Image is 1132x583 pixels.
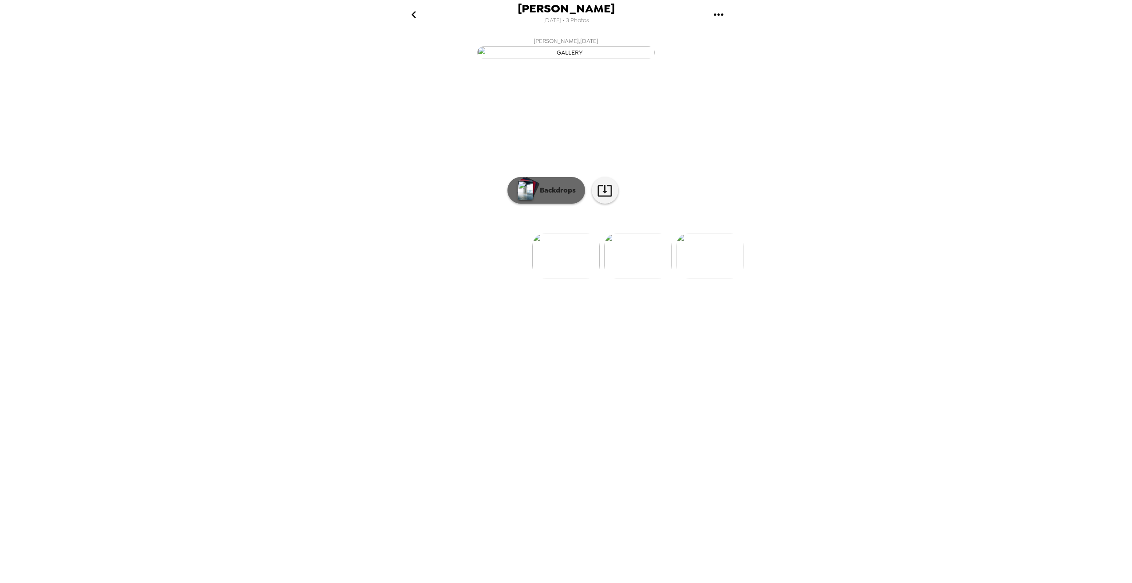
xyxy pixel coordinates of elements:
[389,33,743,62] button: [PERSON_NAME],[DATE]
[534,36,598,46] span: [PERSON_NAME] , [DATE]
[507,177,585,204] button: Backdrops
[604,233,672,279] img: gallery
[676,233,743,279] img: gallery
[518,3,615,15] span: [PERSON_NAME]
[543,15,589,27] span: [DATE] • 3 Photos
[535,185,576,196] p: Backdrops
[477,46,655,59] img: gallery
[532,233,600,279] img: gallery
